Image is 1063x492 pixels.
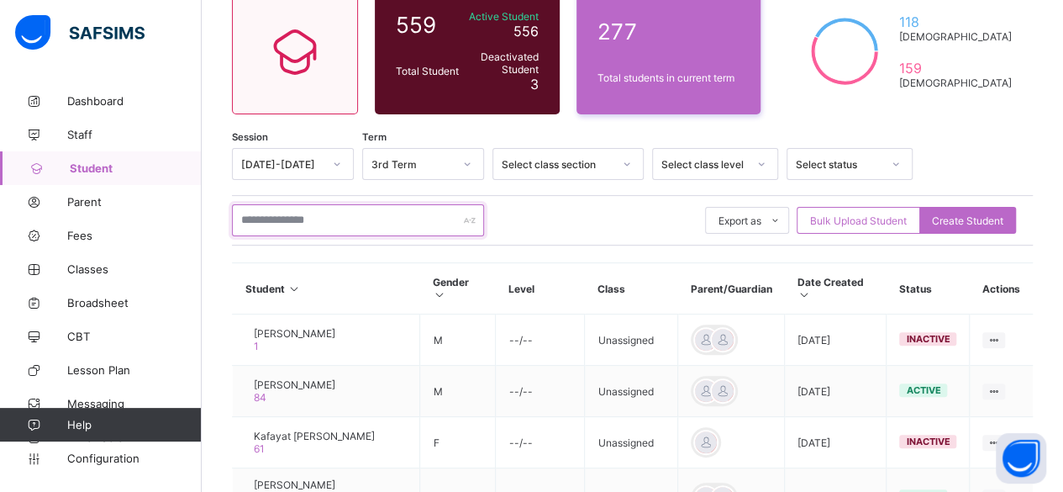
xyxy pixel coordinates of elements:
td: [DATE] [785,417,887,468]
td: M [420,315,496,366]
th: Gender [420,263,496,315]
div: [DATE]-[DATE] [241,158,323,171]
td: --/-- [496,417,585,468]
span: 118 [899,13,1012,30]
span: [PERSON_NAME] [254,327,335,340]
span: Dashboard [67,94,202,108]
span: 84 [254,391,266,404]
span: 559 [396,12,459,38]
td: F [420,417,496,468]
span: Active Student [467,10,539,23]
span: Term [362,131,387,143]
div: Select class section [502,158,613,171]
span: Export as [718,214,761,227]
th: Actions [970,263,1033,315]
span: CBT [67,330,202,343]
span: 1 [254,340,259,352]
span: Bulk Upload Student [810,214,907,227]
td: --/-- [496,366,585,417]
td: Unassigned [585,417,678,468]
span: Deactivated Student [467,50,539,76]
th: Class [585,263,678,315]
span: Student [70,161,202,175]
span: 159 [899,60,1012,77]
span: Broadsheet [67,296,202,309]
td: [DATE] [785,366,887,417]
span: 3 [530,76,539,93]
span: 556 [513,23,539,40]
td: M [420,366,496,417]
span: Session [232,131,268,143]
span: Total students in current term [597,71,740,84]
div: 3rd Term [371,158,453,171]
span: active [906,384,940,396]
td: --/-- [496,315,585,366]
div: Select class level [661,158,747,171]
span: [DEMOGRAPHIC_DATA] [899,30,1012,43]
th: Level [496,263,585,315]
div: Total Student [392,61,463,82]
span: Kafayat [PERSON_NAME] [254,430,375,442]
span: Messaging [67,397,202,410]
img: safsims [15,15,145,50]
span: Lesson Plan [67,363,202,377]
th: Student [233,263,420,315]
span: Classes [67,262,202,276]
span: Fees [67,229,202,242]
span: 277 [597,19,740,45]
span: Staff [67,128,202,141]
span: Configuration [67,452,201,465]
span: Help [67,418,201,431]
span: 61 [254,442,265,455]
span: Parent [67,195,202,209]
td: Unassigned [585,315,678,366]
span: inactive [906,436,950,447]
span: inactive [906,333,950,345]
span: Create Student [932,214,1003,227]
th: Date Created [785,263,887,315]
th: Parent/Guardian [678,263,785,315]
span: [DEMOGRAPHIC_DATA] [899,77,1012,89]
div: Select status [796,158,881,171]
td: [DATE] [785,315,887,366]
i: Sort in Ascending Order [433,288,447,301]
th: Status [887,263,970,315]
button: Open asap [996,433,1046,484]
td: Unassigned [585,366,678,417]
i: Sort in Ascending Order [797,288,812,301]
i: Sort in Ascending Order [287,283,302,295]
span: [PERSON_NAME] [254,378,335,391]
